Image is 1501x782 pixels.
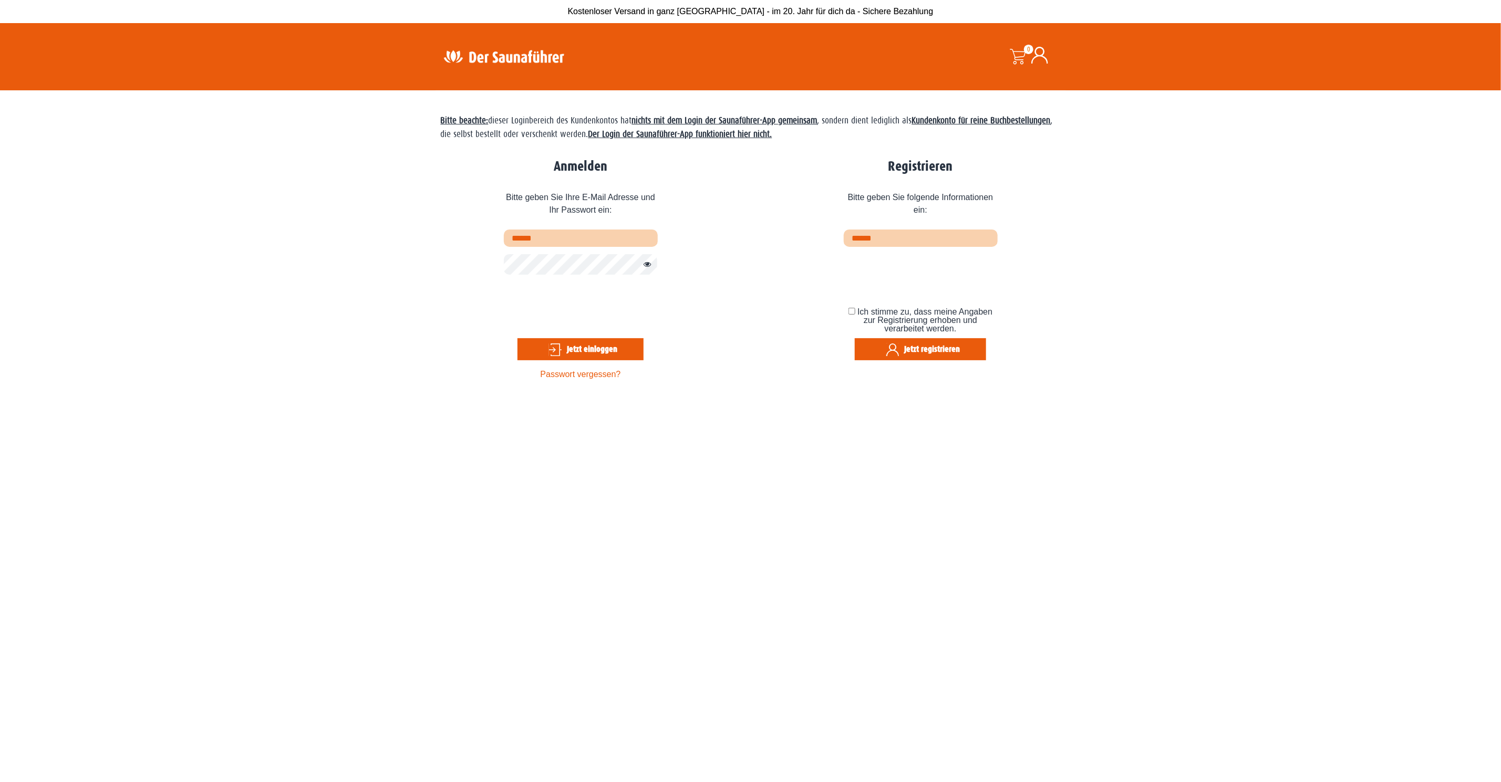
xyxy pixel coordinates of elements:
h2: Registrieren [844,159,998,175]
input: Ich stimme zu, dass meine Angaben zur Registrierung erhoben und verarbeitet werden. [848,308,855,315]
h2: Anmelden [504,159,658,175]
span: Bitte geben Sie Ihre E-Mail Adresse und Ihr Passwort ein: [504,183,658,230]
iframe: reCAPTCHA [844,254,1003,295]
strong: nichts mit dem Login der Saunaführer-App gemeinsam [632,116,817,126]
button: Jetzt registrieren [855,338,986,360]
span: Bitte beachte: [441,116,489,126]
strong: Der Login der Saunaführer-App funktioniert hier nicht. [588,129,772,139]
span: dieser Loginbereich des Kundenkontos hat , sondern dient lediglich als , die selbst bestellt oder... [441,116,1053,139]
span: 0 [1024,45,1033,54]
iframe: reCAPTCHA [504,282,664,323]
button: Jetzt einloggen [517,338,644,360]
strong: Kundenkonto für reine Buchbestellungen [912,116,1051,126]
span: Bitte geben Sie folgende Informationen ein: [844,183,998,230]
a: Passwort vergessen? [541,370,621,379]
span: Ich stimme zu, dass meine Angaben zur Registrierung erhoben und verarbeitet werden. [857,307,992,333]
button: Passwort anzeigen [638,258,651,271]
span: Kostenloser Versand in ganz [GEOGRAPHIC_DATA] - im 20. Jahr für dich da - Sichere Bezahlung [568,7,934,16]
